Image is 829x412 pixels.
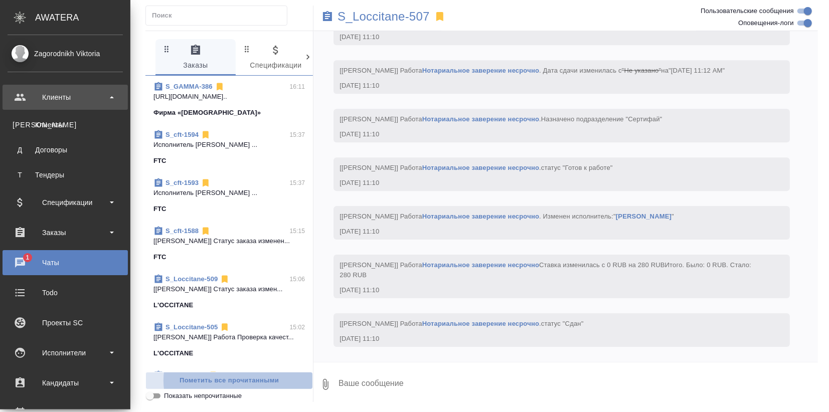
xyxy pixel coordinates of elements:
a: Нотариальное заверение несрочно [422,164,539,171]
svg: Отписаться [220,322,230,332]
p: Фирма «[DEMOGRAPHIC_DATA]» [153,108,261,118]
span: Показать непрочитанные [164,391,242,401]
svg: Зажми и перетащи, чтобы поменять порядок вкладок [242,44,252,54]
div: S_cft-159315:37Исполнитель [PERSON_NAME] ...FTC [145,172,313,220]
span: "[DATE] 11:12 AM" [669,67,725,74]
span: Спецификации [242,44,310,72]
a: [PERSON_NAME]Клиенты [8,115,123,135]
span: Назначено подразделение "Сертифай" [541,115,662,123]
p: [[PERSON_NAME]] Работа Проверка качест... [153,332,305,342]
a: S_Loccitane-505 [165,323,218,331]
button: Пометить все прочитанными [145,372,313,389]
a: S_GAMMA-386 [165,83,213,90]
svg: Зажми и перетащи, чтобы поменять порядок вкладок [162,44,172,54]
a: S_NNRD-303 [165,371,206,379]
div: Исполнители [8,345,123,360]
div: S_Loccitane-50515:02[[PERSON_NAME]] Работа Проверка качест...L'OCCITANE [145,316,313,364]
svg: Отписаться [201,130,211,140]
p: 15:37 [290,130,305,140]
div: Клиенты [13,120,118,130]
div: [DATE] 11:10 [340,227,755,237]
a: ДДоговоры [8,140,123,160]
a: Проекты SC [3,310,128,335]
svg: Отписаться [201,178,211,188]
a: 1Чаты [3,250,128,275]
p: FTC [153,204,167,214]
span: Пользовательские сообщения [701,6,794,16]
div: Zagorodnikh Viktoria [8,48,123,59]
span: [[PERSON_NAME]] Работа . Дата сдачи изменилась с на [340,67,725,74]
span: статус "Сдан" [541,320,584,327]
p: L'OCCITANE [153,300,193,310]
svg: Отписаться [208,370,218,380]
div: [DATE] 11:10 [340,285,755,295]
p: [[PERSON_NAME]] Статус заказа измен... [153,284,305,294]
div: Todo [8,285,123,300]
div: [DATE] 11:10 [340,334,755,344]
span: Оповещения-логи [738,18,794,28]
span: [[PERSON_NAME]] Работа . [340,320,583,327]
span: Итого. Было: 0 RUB. Стало: 280 RUB [340,261,753,279]
p: 16:11 [290,82,305,92]
span: статус "Готов к работе" [541,164,613,171]
a: Todo [3,280,128,305]
p: Исполнитель [PERSON_NAME] ... [153,140,305,150]
div: Договоры [13,145,118,155]
span: Заказы [161,44,230,72]
p: [[PERSON_NAME]] Статус заказа изменен... [153,236,305,246]
a: Нотариальное заверение несрочно [422,115,539,123]
div: Клиенты [8,90,123,105]
input: Поиск [152,9,287,23]
a: S_Loccitane-509 [165,275,218,283]
div: S_cft-158815:15[[PERSON_NAME]] Статус заказа изменен...FTC [145,220,313,268]
span: " " [613,213,674,220]
a: S_Loccitane-507 [338,12,430,22]
span: [[PERSON_NAME]] Работа Ставка изменилась с 0 RUB на 280 RUB [340,261,753,279]
p: FTC [153,252,167,262]
p: Исполнитель [PERSON_NAME] ... [153,188,305,198]
a: Нотариальное заверение несрочно [422,213,539,220]
div: Тендеры [13,170,118,180]
div: Кандидаты [8,375,123,390]
a: Нотариальное заверение несрочно [422,320,539,327]
svg: Отписаться [201,226,211,236]
p: [URL][DOMAIN_NAME].. [153,92,305,102]
a: S_cft-1594 [165,131,199,138]
svg: Отписаться [215,82,225,92]
a: ТТендеры [8,165,123,185]
div: S_cft-159415:37Исполнитель [PERSON_NAME] ...FTC [145,124,313,172]
div: AWATERA [35,8,130,28]
span: [[PERSON_NAME]] Работа . [340,164,613,171]
span: [[PERSON_NAME]] Работа . Изменен исполнитель: [340,213,674,220]
a: Нотариальное заверение несрочно [422,67,539,74]
p: L'OCCITANE [153,348,193,358]
div: Чаты [8,255,123,270]
a: [PERSON_NAME] [616,213,672,220]
div: Заказы [8,225,123,240]
span: [[PERSON_NAME]] Работа . [340,115,662,123]
span: "Не указано" [622,67,661,74]
div: S_Loccitane-50915:06[[PERSON_NAME]] Статус заказа измен...L'OCCITANE [145,268,313,316]
span: Пометить все прочитанными [151,375,307,386]
div: Проекты SC [8,315,123,330]
p: 15:15 [290,226,305,236]
a: S_cft-1593 [165,179,199,186]
div: Спецификации [8,195,123,210]
svg: Отписаться [220,274,230,284]
div: [DATE] 11:10 [340,32,755,42]
p: 15:02 [290,322,305,332]
div: S_GAMMA-38616:11[URL][DOMAIN_NAME]..Фирма «[DEMOGRAPHIC_DATA]» [145,76,313,124]
div: [DATE] 11:10 [340,129,755,139]
p: 14:56 [290,370,305,380]
p: 15:37 [290,178,305,188]
p: FTC [153,156,167,166]
a: Нотариальное заверение несрочно [422,261,539,269]
div: [DATE] 11:10 [340,81,755,91]
p: 15:06 [290,274,305,284]
span: 1 [20,253,35,263]
a: S_cft-1588 [165,227,199,235]
div: [DATE] 11:10 [340,178,755,188]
